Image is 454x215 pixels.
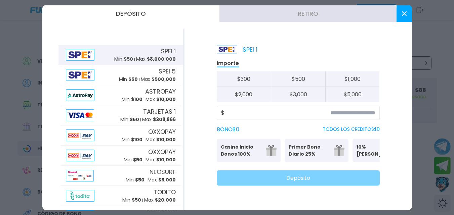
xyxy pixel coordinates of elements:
p: Max [146,96,176,103]
button: $3,000 [271,87,325,102]
span: TARJETAS 1 [143,107,176,116]
img: Alipay [66,89,95,101]
p: SPEI 1 [217,45,257,54]
p: Min [120,116,139,123]
span: $ 100 [131,136,142,143]
img: Alipay [66,169,94,181]
button: Casino Inicio Bonos 100% [217,139,281,162]
button: AlipayTARJETAS 1Min $50Max $308,866 [58,105,183,125]
span: $ 10,000 [156,156,176,163]
p: Max [148,176,176,183]
button: $2,000 [217,87,271,102]
p: Min [114,56,133,63]
span: ASTROPAY [145,87,176,96]
span: $ 10,000 [156,136,176,143]
button: AlipayOXXOPAYMin $50Max $10,000 [58,145,183,165]
p: Max [146,156,176,163]
p: Max [144,197,176,204]
button: Retiro [219,5,397,22]
button: $1,000 [325,71,380,87]
span: $ 10,000 [156,96,176,103]
img: Platform Logo [217,45,237,53]
span: OXXOPAY [148,147,176,156]
p: Max [136,56,176,63]
p: Primer Bono Diario 25% [289,143,330,157]
button: Depósito [42,5,219,22]
button: Primer Bono Diario 25% [285,139,348,162]
button: AlipayOXXOPAYMin $100Max $10,000 [58,125,183,145]
span: $ 50 [130,116,139,123]
span: SPEI 5 [159,67,176,76]
p: Max [141,76,176,83]
button: AlipaySPEI 1Min $50Max $8,000,000 [58,45,183,65]
span: $ 8,000,000 [147,56,176,62]
span: SPEI 1 [161,47,176,56]
img: Alipay [66,69,95,80]
img: gift [266,145,277,156]
button: Depósito [217,170,380,185]
img: Alipay [66,49,95,60]
span: $ 50 [135,176,145,183]
button: AlipayASTROPAYMin $100Max $10,000 [58,85,183,105]
span: $ [221,109,224,117]
p: Max [142,116,176,123]
p: Min [119,76,138,83]
span: $ 500,000 [152,76,176,83]
span: TODITO [154,187,176,197]
p: Min [124,156,142,163]
button: $500 [271,71,325,87]
p: Min [122,197,141,204]
button: $300 [217,71,271,87]
span: $ 100 [131,96,142,103]
label: BONO $ 0 [217,125,239,133]
button: AlipaySPEI 5Min $50Max $500,000 [58,65,183,85]
img: Alipay [66,129,95,141]
p: 10% [PERSON_NAME] [357,143,398,157]
p: Casino Inicio Bonos 100% [221,143,262,157]
p: Min [122,136,142,143]
p: TODOS LOS CREDITOS $ 0 [323,126,380,133]
img: Alipay [66,149,95,161]
span: $ 50 [132,197,141,203]
span: NEOSURF [150,167,176,176]
img: Alipay [66,190,95,201]
p: Min [126,176,145,183]
p: Max [146,136,176,143]
span: $ 50 [128,76,138,83]
img: gift [334,145,344,156]
span: $ 308,866 [153,116,176,123]
p: Importe [217,59,239,67]
span: $ 20,000 [155,197,176,203]
p: Min [122,96,142,103]
span: $ 50 [133,156,142,163]
button: AlipayTODITOMin $50Max $20,000 [58,185,183,206]
span: $ 50 [124,56,133,62]
span: $ 5,000 [158,176,176,183]
button: $5,000 [325,87,380,102]
span: OXXOPAY [148,127,176,136]
button: 10% [PERSON_NAME] [353,139,416,162]
img: Alipay [66,109,94,121]
button: AlipayNEOSURFMin $50Max $5,000 [58,165,183,185]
